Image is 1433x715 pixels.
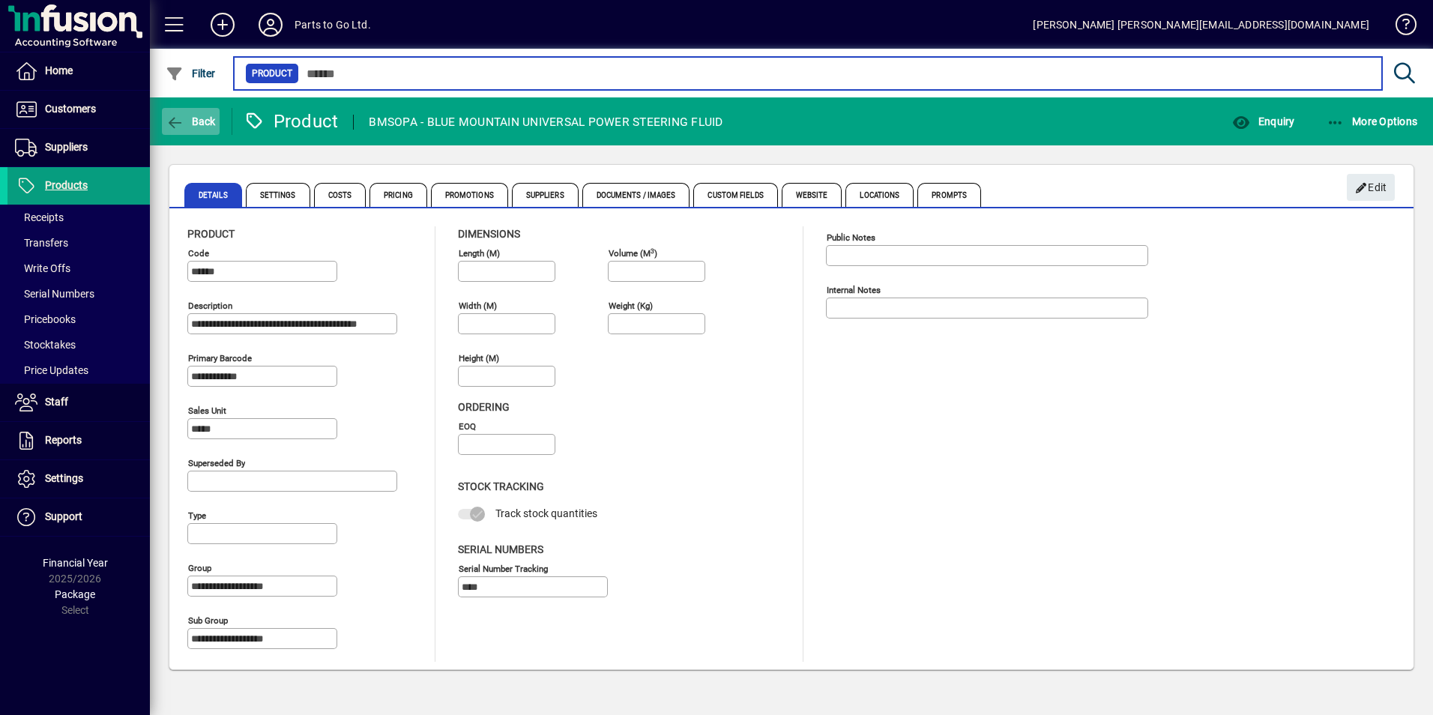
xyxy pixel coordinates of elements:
span: Support [45,510,82,522]
span: Product [187,228,235,240]
span: Serial Numbers [458,543,543,555]
a: Settings [7,460,150,498]
span: Receipts [15,211,64,223]
span: Suppliers [512,183,579,207]
span: More Options [1327,115,1418,127]
span: Customers [45,103,96,115]
mat-label: Volume (m ) [609,248,657,259]
span: Filter [166,67,216,79]
div: Parts to Go Ltd. [295,13,371,37]
button: Edit [1347,174,1395,201]
button: Profile [247,11,295,38]
span: Reports [45,434,82,446]
span: Transfers [15,237,68,249]
span: Track stock quantities [495,507,597,519]
a: Receipts [7,205,150,230]
span: Back [166,115,216,127]
button: Back [162,108,220,135]
a: Home [7,52,150,90]
span: Pricebooks [15,313,76,325]
a: Write Offs [7,256,150,281]
span: Website [782,183,842,207]
span: Locations [845,183,914,207]
a: Stocktakes [7,332,150,357]
span: Documents / Images [582,183,690,207]
mat-label: Code [188,248,209,259]
div: [PERSON_NAME] [PERSON_NAME][EMAIL_ADDRESS][DOMAIN_NAME] [1033,13,1369,37]
button: More Options [1323,108,1422,135]
mat-label: Sales unit [188,405,226,416]
button: Filter [162,60,220,87]
a: Support [7,498,150,536]
mat-label: Sub group [188,615,228,626]
span: Edit [1355,175,1387,200]
span: Home [45,64,73,76]
span: Details [184,183,242,207]
mat-label: Weight (Kg) [609,301,653,311]
span: Staff [45,396,68,408]
span: Pricing [369,183,427,207]
mat-label: Superseded by [188,458,245,468]
mat-label: Internal Notes [827,285,881,295]
span: Dimensions [458,228,520,240]
a: Staff [7,384,150,421]
a: Serial Numbers [7,281,150,307]
span: Costs [314,183,366,207]
span: Stock Tracking [458,480,544,492]
mat-label: Public Notes [827,232,875,243]
span: Stocktakes [15,339,76,351]
span: Financial Year [43,557,108,569]
span: Prompts [917,183,981,207]
mat-label: Group [188,563,211,573]
span: Custom Fields [693,183,777,207]
span: Settings [45,472,83,484]
mat-label: Width (m) [459,301,497,311]
span: Enquiry [1232,115,1294,127]
button: Enquiry [1228,108,1298,135]
sup: 3 [651,247,654,254]
div: BMSOPA - BLUE MOUNTAIN UNIVERSAL POWER STEERING FLUID [369,110,722,134]
mat-label: Height (m) [459,353,499,363]
a: Reports [7,422,150,459]
mat-label: Serial Number tracking [459,563,548,573]
span: Price Updates [15,364,88,376]
span: Product [252,66,292,81]
a: Price Updates [7,357,150,383]
span: Settings [246,183,310,207]
span: Products [45,179,88,191]
a: Knowledge Base [1384,3,1414,52]
div: Product [244,109,339,133]
mat-label: EOQ [459,421,476,432]
mat-label: Primary barcode [188,353,252,363]
span: Promotions [431,183,508,207]
span: Serial Numbers [15,288,94,300]
span: Write Offs [15,262,70,274]
span: Package [55,588,95,600]
span: Suppliers [45,141,88,153]
a: Customers [7,91,150,128]
mat-label: Type [188,510,206,521]
mat-label: Length (m) [459,248,500,259]
mat-label: Description [188,301,232,311]
a: Pricebooks [7,307,150,332]
button: Add [199,11,247,38]
a: Suppliers [7,129,150,166]
a: Transfers [7,230,150,256]
span: Ordering [458,401,510,413]
app-page-header-button: Back [150,108,232,135]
